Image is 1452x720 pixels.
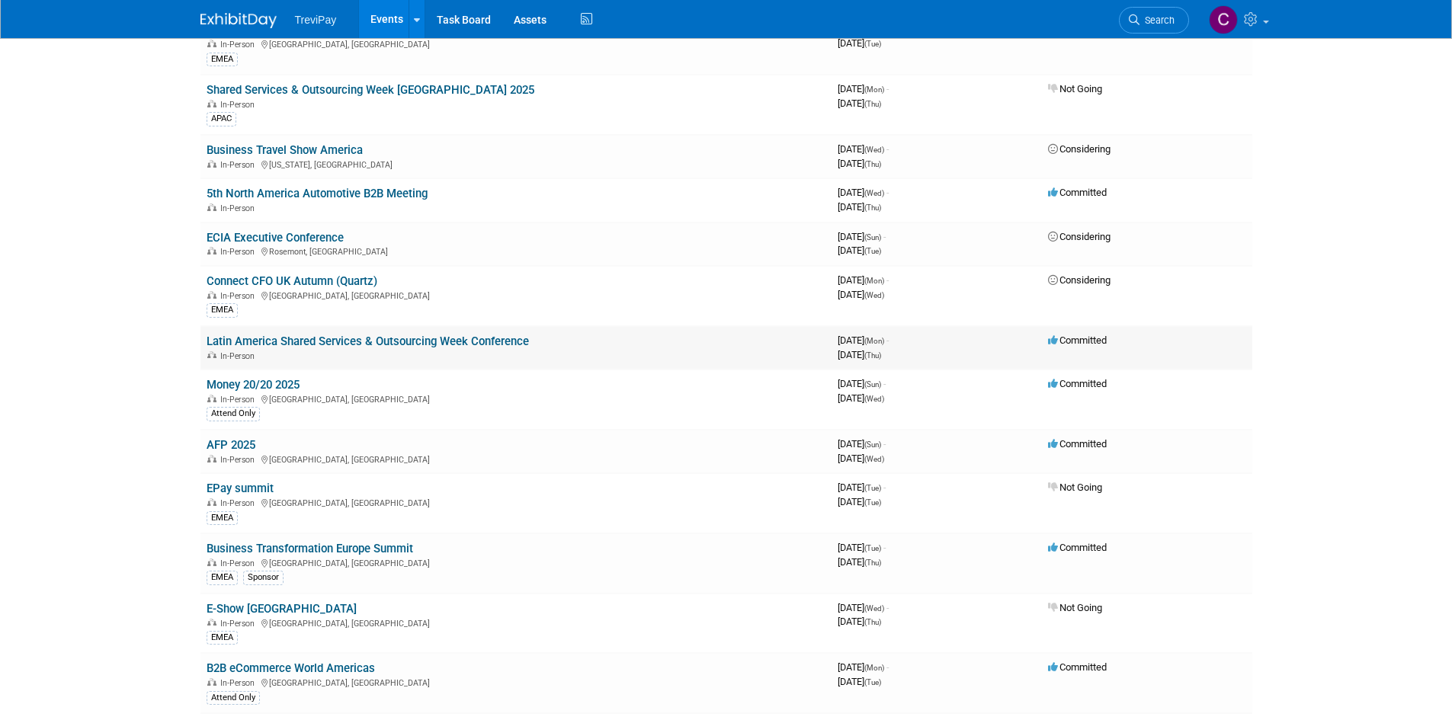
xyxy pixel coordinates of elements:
span: - [886,143,889,155]
img: In-Person Event [207,395,216,402]
span: (Tue) [864,498,881,507]
div: Attend Only [207,691,260,705]
img: In-Person Event [207,100,216,107]
span: [DATE] [838,289,884,300]
span: (Thu) [864,351,881,360]
a: ECIA Executive Conference [207,231,344,245]
span: (Thu) [864,160,881,168]
span: [DATE] [838,378,886,389]
div: [GEOGRAPHIC_DATA], [GEOGRAPHIC_DATA] [207,453,825,465]
span: Committed [1048,438,1107,450]
span: [DATE] [838,349,881,360]
span: (Wed) [864,189,884,197]
span: (Thu) [864,203,881,212]
div: APAC [207,112,236,126]
div: Attend Only [207,407,260,421]
a: Shared Services & Outsourcing Week [GEOGRAPHIC_DATA] 2025 [207,83,534,97]
span: [DATE] [838,158,881,169]
span: In-Person [220,291,259,301]
span: Committed [1048,661,1107,673]
span: (Wed) [864,146,884,154]
span: - [883,438,886,450]
span: [DATE] [838,676,881,687]
div: Sponsor [243,571,284,584]
span: [DATE] [838,201,881,213]
span: Not Going [1048,83,1102,94]
span: (Sun) [864,440,881,449]
span: [DATE] [838,245,881,256]
span: [DATE] [838,37,881,49]
div: [GEOGRAPHIC_DATA], [GEOGRAPHIC_DATA] [207,496,825,508]
span: In-Person [220,395,259,405]
span: In-Person [220,40,259,50]
span: [DATE] [838,438,886,450]
span: - [883,482,886,493]
span: (Mon) [864,337,884,345]
img: In-Person Event [207,203,216,211]
a: Money 20/20 2025 [207,378,300,392]
img: ExhibitDay [200,13,277,28]
img: In-Person Event [207,247,216,254]
span: - [886,334,889,346]
span: (Mon) [864,664,884,672]
span: Committed [1048,378,1107,389]
a: Search [1119,7,1189,34]
span: - [886,83,889,94]
span: (Wed) [864,604,884,613]
a: Business Transformation Europe Summit [207,542,413,555]
span: - [886,187,889,198]
span: In-Person [220,455,259,465]
img: In-Person Event [207,678,216,686]
span: (Wed) [864,395,884,403]
img: In-Person Event [207,40,216,47]
a: Business Travel Show America [207,143,363,157]
span: (Mon) [864,85,884,94]
div: [GEOGRAPHIC_DATA], [GEOGRAPHIC_DATA] [207,676,825,688]
span: In-Person [220,160,259,170]
span: [DATE] [838,496,881,507]
span: Committed [1048,334,1107,346]
div: EMEA [207,631,238,645]
span: (Thu) [864,100,881,108]
span: - [883,542,886,553]
span: In-Person [220,100,259,110]
div: EMEA [207,511,238,525]
span: [DATE] [838,453,884,464]
span: [DATE] [838,482,886,493]
span: Not Going [1048,602,1102,613]
span: (Mon) [864,277,884,285]
a: B2B eCommerce World Americas [207,661,375,675]
span: In-Person [220,203,259,213]
span: (Wed) [864,291,884,299]
div: Rosemont, [GEOGRAPHIC_DATA] [207,245,825,257]
span: In-Person [220,247,259,257]
span: [DATE] [838,334,889,346]
span: [DATE] [838,98,881,109]
span: [DATE] [838,392,884,404]
span: - [886,602,889,613]
img: In-Person Event [207,455,216,462]
span: [DATE] [838,542,886,553]
span: (Tue) [864,678,881,686]
div: [GEOGRAPHIC_DATA], [GEOGRAPHIC_DATA] [207,556,825,568]
span: [DATE] [838,187,889,198]
span: In-Person [220,678,259,688]
span: [DATE] [838,83,889,94]
span: [DATE] [838,661,889,673]
span: Committed [1048,187,1107,198]
span: [DATE] [838,231,886,242]
span: - [886,661,889,673]
span: (Sun) [864,380,881,389]
a: Connect CFO UK Autumn (Quartz) [207,274,377,288]
a: AFP 2025 [207,438,255,452]
div: [GEOGRAPHIC_DATA], [GEOGRAPHIC_DATA] [207,392,825,405]
div: [GEOGRAPHIC_DATA], [GEOGRAPHIC_DATA] [207,289,825,301]
a: Latin America Shared Services & Outsourcing Week Conference [207,334,529,348]
span: In-Person [220,558,259,568]
span: (Tue) [864,544,881,552]
span: Considering [1048,274,1111,286]
span: - [886,274,889,286]
img: In-Person Event [207,160,216,168]
span: [DATE] [838,274,889,286]
img: In-Person Event [207,351,216,359]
